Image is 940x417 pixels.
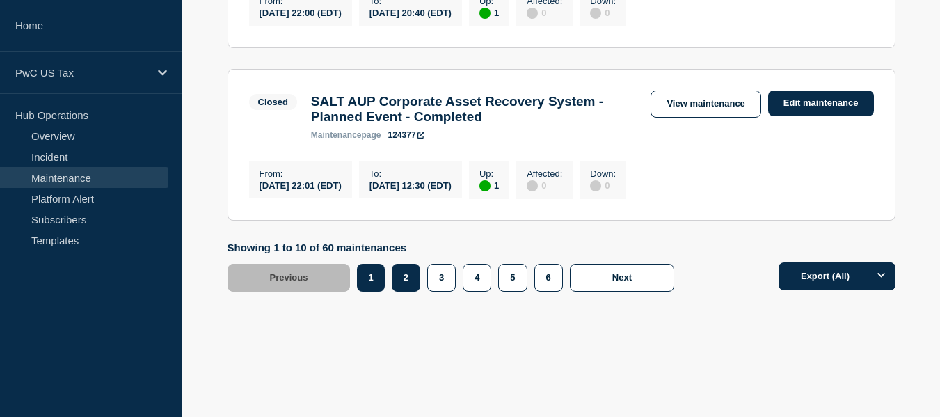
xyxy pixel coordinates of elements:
p: Showing 1 to 10 of 60 maintenances [228,242,682,253]
button: 2 [392,264,420,292]
div: [DATE] 12:30 (EDT) [369,179,452,191]
button: 1 [357,264,384,292]
a: View maintenance [651,91,760,118]
div: 0 [590,6,616,19]
a: 124377 [388,130,424,140]
div: disabled [527,180,538,191]
h3: SALT AUP Corporate Asset Recovery System - Planned Event - Completed [311,94,637,125]
p: Up : [479,168,499,179]
button: 6 [534,264,563,292]
button: 5 [498,264,527,292]
span: Next [612,272,632,283]
div: up [479,180,491,191]
button: Previous [228,264,351,292]
p: Down : [590,168,616,179]
button: 3 [427,264,456,292]
div: disabled [590,8,601,19]
a: Edit maintenance [768,91,874,116]
button: Options [868,262,895,290]
p: To : [369,168,452,179]
div: 0 [527,6,562,19]
button: 4 [463,264,491,292]
div: [DATE] 22:00 (EDT) [260,6,342,18]
div: 0 [590,179,616,191]
span: Previous [270,272,308,283]
span: maintenance [311,130,362,140]
div: up [479,8,491,19]
div: 1 [479,179,499,191]
p: From : [260,168,342,179]
button: Export (All) [779,262,895,290]
div: disabled [527,8,538,19]
div: [DATE] 22:01 (EDT) [260,179,342,191]
p: Affected : [527,168,562,179]
div: [DATE] 20:40 (EDT) [369,6,452,18]
button: Next [570,264,674,292]
div: 1 [479,6,499,19]
div: Closed [258,97,288,107]
p: page [311,130,381,140]
p: PwC US Tax [15,67,149,79]
div: 0 [527,179,562,191]
div: disabled [590,180,601,191]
